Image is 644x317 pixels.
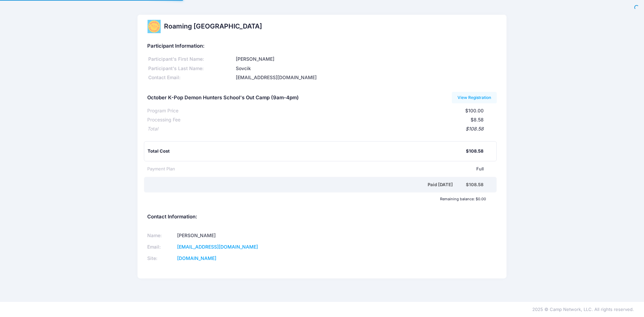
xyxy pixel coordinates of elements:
[147,56,235,63] div: Participant's First Name:
[147,125,158,133] div: Total
[235,56,497,63] div: [PERSON_NAME]
[147,107,178,114] div: Program Price
[147,214,497,220] h5: Contact Information:
[235,74,497,81] div: [EMAIL_ADDRESS][DOMAIN_NAME]
[466,181,483,188] div: $108.58
[532,307,634,312] span: 2025 © Camp Network, LLC. All rights reserved.
[147,230,175,242] td: Name:
[158,125,484,133] div: $108.58
[144,197,489,201] div: Remaining balance: $0.00
[175,230,314,242] td: [PERSON_NAME]
[147,43,497,49] h5: Participant Information:
[148,148,466,155] div: Total Cost
[466,148,483,155] div: $108.58
[177,244,258,250] a: [EMAIL_ADDRESS][DOMAIN_NAME]
[465,108,484,113] span: $100.00
[149,181,466,188] div: Paid [DATE]
[147,253,175,264] td: Site:
[147,65,235,72] div: Participant's Last Name:
[147,74,235,81] div: Contact Email:
[177,255,216,261] a: [DOMAIN_NAME]
[452,92,497,103] a: View Registration
[147,116,180,123] div: Processing Fee
[147,242,175,253] td: Email:
[175,166,484,172] div: Full
[180,116,484,123] div: $8.58
[164,22,262,30] h2: Roaming [GEOGRAPHIC_DATA]
[147,95,299,101] h5: October K-Pop Demon Hunters School's Out Camp (9am-4pm)
[235,65,497,72] div: Sovcik
[147,166,175,172] div: Payment Plan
